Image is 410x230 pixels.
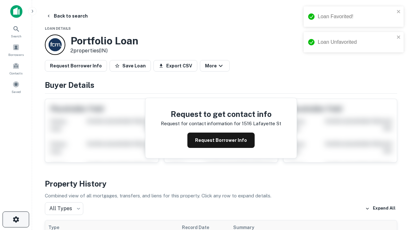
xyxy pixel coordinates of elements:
span: Saved [12,89,21,94]
h3: Portfolio Loan [70,35,138,47]
a: Contacts [2,60,30,77]
p: Combined view of all mortgages, transfers, and liens for this property. Click any row to expand d... [45,192,397,200]
span: Search [11,34,21,39]
button: Save Loan [110,60,151,72]
span: Contacts [10,71,22,76]
div: All Types [45,202,83,215]
button: Export CSV [153,60,197,72]
span: Borrowers [8,52,24,57]
button: close [397,34,401,41]
button: More [200,60,230,72]
iframe: Chat Widget [378,158,410,189]
h4: Request to get contact info [161,108,281,120]
button: Expand All [364,204,397,213]
button: Request Borrower Info [45,60,107,72]
a: Saved [2,78,30,96]
div: Loan Favorited! [318,13,395,20]
img: capitalize-icon.png [10,5,22,18]
span: Loan Details [45,27,71,30]
button: Request Borrower Info [187,133,255,148]
a: Search [2,23,30,40]
button: close [397,9,401,15]
a: Borrowers [2,41,30,58]
div: Loan Unfavorited [318,38,395,46]
h4: Property History [45,178,397,189]
p: Request for contact information for [161,120,241,127]
button: Back to search [44,10,90,22]
p: 2 properties (IN) [70,47,138,55]
p: 1516 lafayette st [242,120,281,127]
h4: Buyer Details [45,79,397,91]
